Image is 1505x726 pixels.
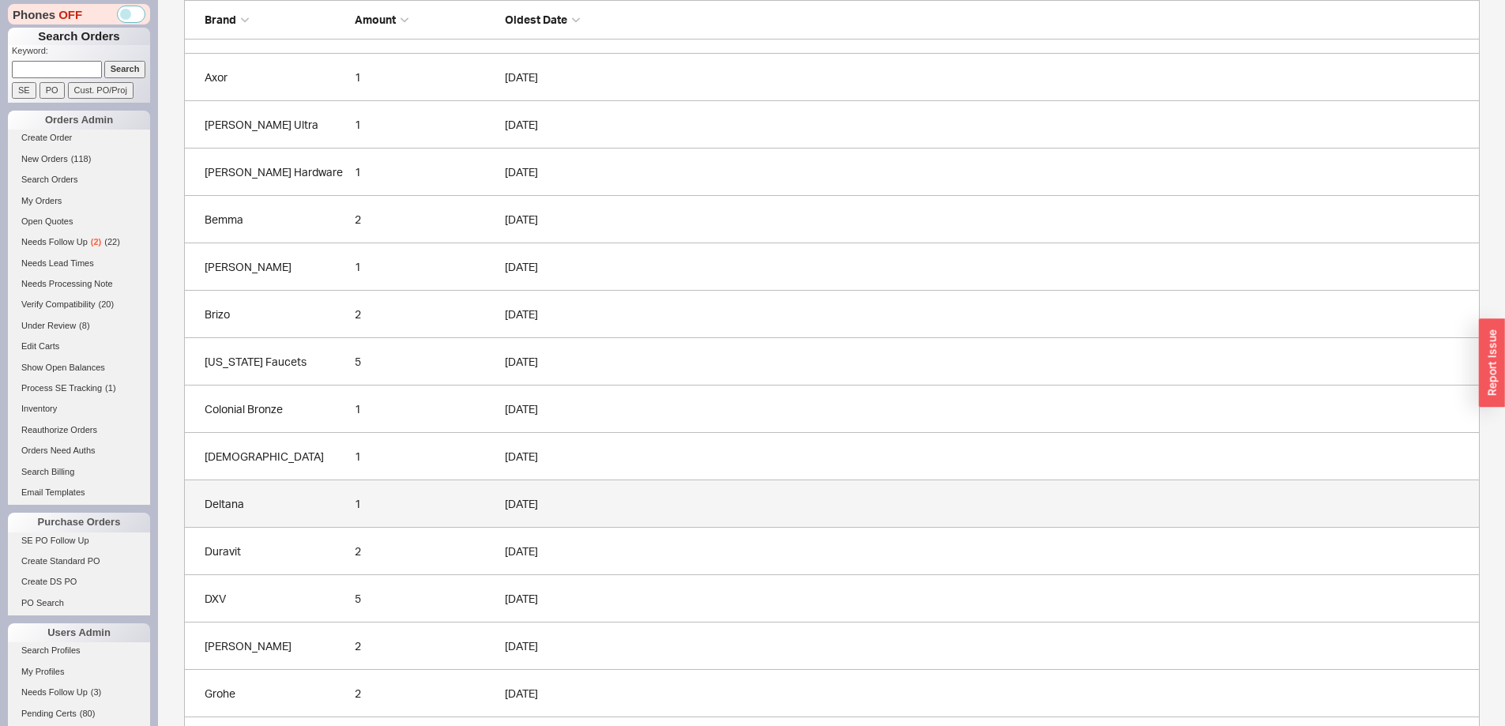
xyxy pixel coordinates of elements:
[40,82,65,99] input: PO
[8,338,150,355] a: Edit Carts
[184,480,1480,528] a: Deltana1[DATE]
[355,259,497,275] div: 1
[355,401,497,417] div: 1
[355,544,497,559] div: 2
[355,117,497,133] div: 1
[355,12,497,28] div: Amount
[8,359,150,376] a: Show Open Balances
[8,401,150,417] a: Inventory
[505,70,647,85] span: [DATE]
[8,130,150,146] a: Create Order
[205,591,347,607] div: DXV
[205,401,347,417] div: Colonial Bronze
[205,70,347,85] div: Axor
[99,299,115,309] span: ( 20 )
[8,193,150,209] a: My Orders
[8,171,150,188] a: Search Orders
[184,338,1480,386] a: [US_STATE] Faucets5[DATE]
[8,532,150,549] a: SE PO Follow Up
[505,259,647,275] span: [DATE]
[184,623,1480,670] a: [PERSON_NAME]2[DATE]
[8,4,150,24] div: Phones
[505,686,647,702] span: [DATE]
[505,544,647,559] span: [DATE]
[355,496,497,512] div: 1
[8,664,150,680] a: My Profiles
[79,321,89,330] span: ( 8 )
[80,709,96,718] span: ( 80 )
[205,638,347,654] div: Graff
[104,237,120,246] span: ( 22 )
[184,386,1480,433] a: Colonial Bronze1[DATE]
[184,433,1480,480] a: [DEMOGRAPHIC_DATA]1[DATE]
[205,307,347,322] div: Brizo
[205,117,347,133] div: Bain Ultra
[205,259,347,275] div: Blanco
[205,164,347,180] div: Baldwin Hardware
[8,553,150,570] a: Create Standard PO
[21,321,76,330] span: Under Review
[104,61,146,77] input: Search
[8,484,150,501] a: Email Templates
[21,383,102,393] span: Process SE Tracking
[8,464,150,480] a: Search Billing
[355,13,396,26] span: Amount
[8,705,150,722] a: Pending Certs(80)
[505,401,647,417] span: [DATE]
[355,164,497,180] div: 1
[505,212,647,228] span: [DATE]
[355,212,497,228] div: 2
[8,442,150,459] a: Orders Need Auths
[205,686,347,702] div: Grohe
[91,237,101,246] span: ( 2 )
[8,151,150,167] a: New Orders(118)
[205,12,347,28] div: Brand
[8,623,150,642] div: Users Admin
[8,234,150,250] a: Needs Follow Up(2)(22)
[505,638,647,654] span: [DATE]
[184,528,1480,575] a: Duravit2[DATE]
[8,380,150,397] a: Process SE Tracking(1)
[8,574,150,590] a: Create DS PO
[205,354,347,370] div: California Faucets
[355,449,497,465] div: 1
[184,101,1480,149] a: [PERSON_NAME] Ultra1[DATE]
[8,642,150,659] a: Search Profiles
[8,276,150,292] a: Needs Processing Note
[355,307,497,322] div: 2
[184,149,1480,196] a: [PERSON_NAME] Hardware1[DATE]
[12,82,36,99] input: SE
[21,687,88,697] span: Needs Follow Up
[21,154,68,164] span: New Orders
[71,154,92,164] span: ( 118 )
[68,82,134,99] input: Cust. PO/Proj
[505,307,647,322] span: [DATE]
[105,383,115,393] span: ( 1 )
[8,318,150,334] a: Under Review(8)
[184,670,1480,717] a: Grohe2[DATE]
[184,575,1480,623] a: DXV5[DATE]
[205,212,347,228] div: Bemma
[8,422,150,438] a: Reauthorize Orders
[8,595,150,611] a: PO Search
[8,513,150,532] div: Purchase Orders
[505,449,647,465] span: [DATE]
[12,45,150,61] p: Keyword:
[21,279,113,288] span: Needs Processing Note
[205,449,347,465] div: Dainolite
[205,496,347,512] div: Deltana
[21,709,77,718] span: Pending Certs
[355,638,497,654] div: 2
[8,111,150,130] div: Orders Admin
[505,496,647,512] span: [DATE]
[184,243,1480,291] a: [PERSON_NAME]1[DATE]
[8,296,150,313] a: Verify Compatibility(20)
[205,544,347,559] div: Duravit
[184,196,1480,243] a: Bemma2[DATE]
[21,299,96,309] span: Verify Compatibility
[8,213,150,230] a: Open Quotes
[21,237,88,246] span: Needs Follow Up
[8,28,150,45] h1: Search Orders
[505,117,647,133] span: [DATE]
[355,591,497,607] div: 5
